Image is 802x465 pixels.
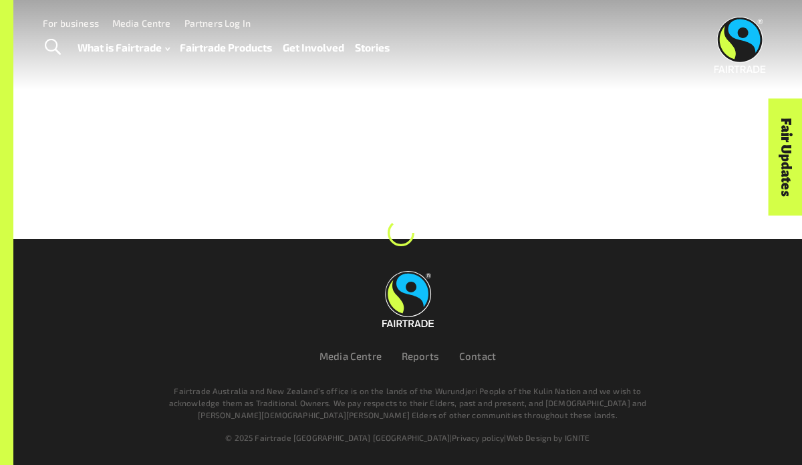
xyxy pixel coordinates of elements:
a: Stories [355,38,390,57]
a: Toggle Search [36,31,69,64]
img: Fairtrade Australia New Zealand logo [714,17,766,73]
a: Privacy policy [452,433,504,442]
span: © 2025 Fairtrade [GEOGRAPHIC_DATA] [GEOGRAPHIC_DATA] [225,433,450,442]
a: What is Fairtrade [78,38,170,57]
a: Get Involved [283,38,344,57]
a: Partners Log In [184,17,251,29]
div: | | [41,432,774,444]
a: For business [43,17,99,29]
a: Media Centre [112,17,171,29]
a: Contact [459,350,496,362]
a: Fairtrade Products [180,38,272,57]
a: Web Design by IGNITE [507,433,590,442]
a: Media Centre [319,350,382,362]
img: Fairtrade Australia New Zealand logo [382,271,434,327]
p: Fairtrade Australia and New Zealand’s office is on the lands of the Wurundjeri People of the Kuli... [166,385,650,421]
a: Reports [402,350,439,362]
